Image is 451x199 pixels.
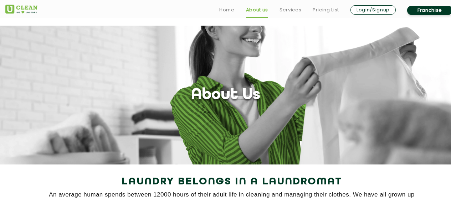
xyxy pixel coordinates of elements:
a: Home [219,6,235,14]
img: UClean Laundry and Dry Cleaning [5,5,37,14]
a: Pricing List [313,6,339,14]
a: Services [280,6,301,14]
a: About us [246,6,268,14]
h1: About Us [191,86,260,104]
a: Login/Signup [350,5,396,15]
